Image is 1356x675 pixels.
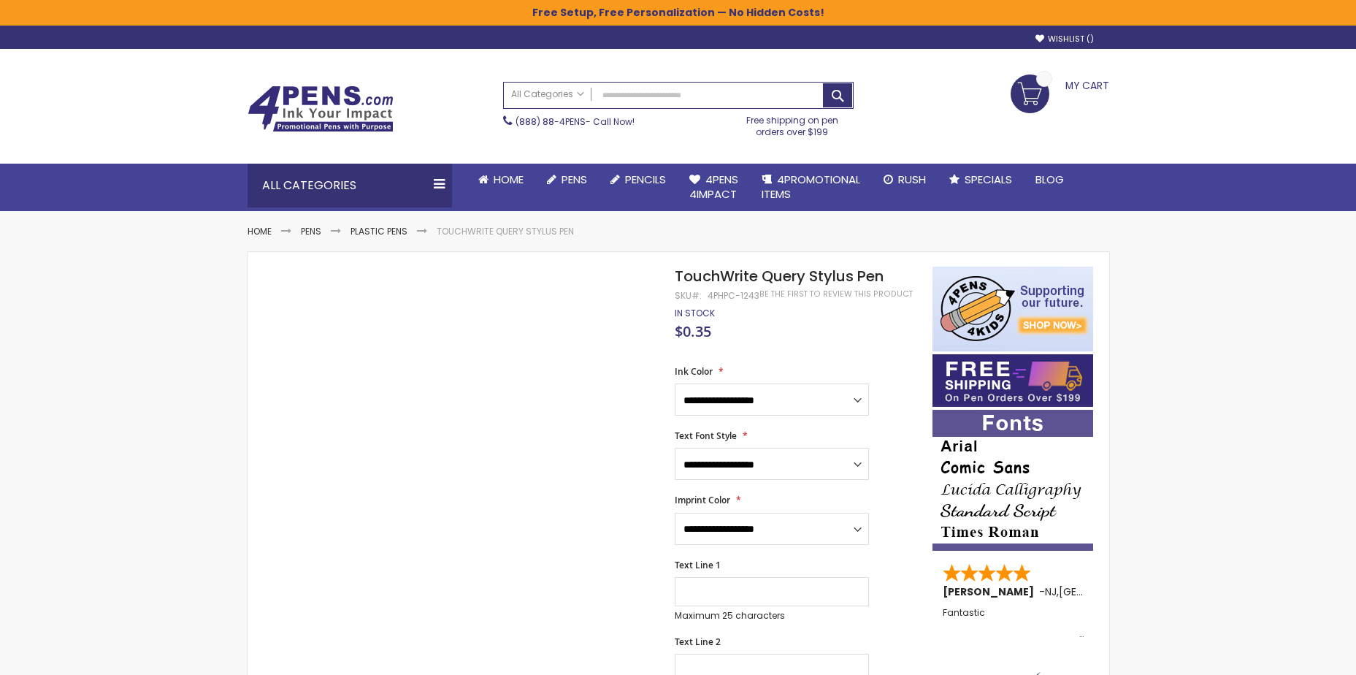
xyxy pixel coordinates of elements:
[675,289,702,302] strong: SKU
[494,172,524,187] span: Home
[762,172,860,202] span: 4PROMOTIONAL ITEMS
[750,164,872,211] a: 4PROMOTIONALITEMS
[675,308,715,319] div: Availability
[599,164,678,196] a: Pencils
[675,494,730,506] span: Imprint Color
[675,559,721,571] span: Text Line 1
[943,584,1039,599] span: [PERSON_NAME]
[516,115,635,128] span: - Call Now!
[535,164,599,196] a: Pens
[562,172,587,187] span: Pens
[675,610,869,622] p: Maximum 25 characters
[1039,584,1166,599] span: - ,
[504,83,591,107] a: All Categories
[248,164,452,207] div: All Categories
[1045,584,1057,599] span: NJ
[1059,584,1166,599] span: [GEOGRAPHIC_DATA]
[1024,164,1076,196] a: Blog
[1236,636,1356,675] iframe: Google Customer Reviews
[708,290,759,302] div: 4PHPC-1243
[351,225,407,237] a: Plastic Pens
[516,115,586,128] a: (888) 88-4PENS
[965,172,1012,187] span: Specials
[675,321,711,341] span: $0.35
[932,267,1093,351] img: 4pens 4 kids
[759,289,913,300] a: Be the first to review this product
[625,172,666,187] span: Pencils
[872,164,938,196] a: Rush
[689,172,738,202] span: 4Pens 4impact
[248,85,394,132] img: 4Pens Custom Pens and Promotional Products
[301,225,321,237] a: Pens
[932,354,1093,407] img: Free shipping on orders over $199
[675,365,713,378] span: Ink Color
[731,109,854,138] div: Free shipping on pen orders over $199
[511,88,584,100] span: All Categories
[437,226,574,237] li: TouchWrite Query Stylus Pen
[675,636,721,648] span: Text Line 2
[1035,34,1094,45] a: Wishlist
[678,164,750,211] a: 4Pens4impact
[675,266,884,286] span: TouchWrite Query Stylus Pen
[467,164,535,196] a: Home
[1035,172,1064,187] span: Blog
[675,430,737,442] span: Text Font Style
[248,225,272,237] a: Home
[932,410,1093,551] img: font-personalization-examples
[943,608,1084,639] div: Fantastic
[898,172,926,187] span: Rush
[675,307,715,319] span: In stock
[938,164,1024,196] a: Specials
